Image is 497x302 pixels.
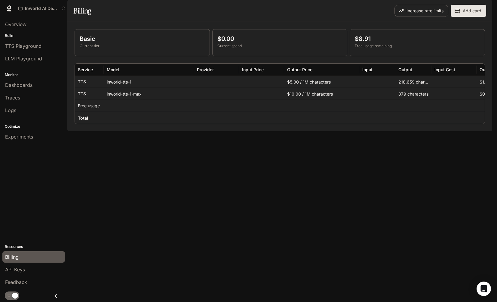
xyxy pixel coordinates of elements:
p: Free usage [78,103,100,109]
div: Output Price [287,67,312,72]
p: Current tier [80,43,205,49]
div: Model [107,67,119,72]
div: Provider [197,67,214,72]
div: Output [398,67,412,72]
div: $5.00 / 1M characters [284,76,359,88]
div: inworld-tts-1 [104,76,194,88]
div: Service [78,67,93,72]
div: Input [362,67,373,72]
h1: Billing [73,5,91,17]
div: 879 characters [395,88,431,100]
div: Input Price [242,67,264,72]
p: Inworld AI Demos [25,6,59,11]
p: TTS [78,91,86,97]
p: TTS [78,79,86,85]
div: 218,659 characters [395,76,431,88]
p: Basic [80,34,205,43]
button: Increase rate limits [394,5,448,17]
p: Current spend [217,43,342,49]
h6: Total [78,115,88,121]
div: inworld-tts-1-max [104,88,194,100]
div: Open Intercom Messenger [477,282,491,296]
p: $8.91 [355,34,480,43]
div: Input Cost [434,67,455,72]
p: Free usage remaining [355,43,480,49]
button: Open workspace menu [16,2,68,14]
div: $10.00 / 1M characters [284,88,359,100]
button: Add card [451,5,486,17]
p: $0.00 [217,34,342,43]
